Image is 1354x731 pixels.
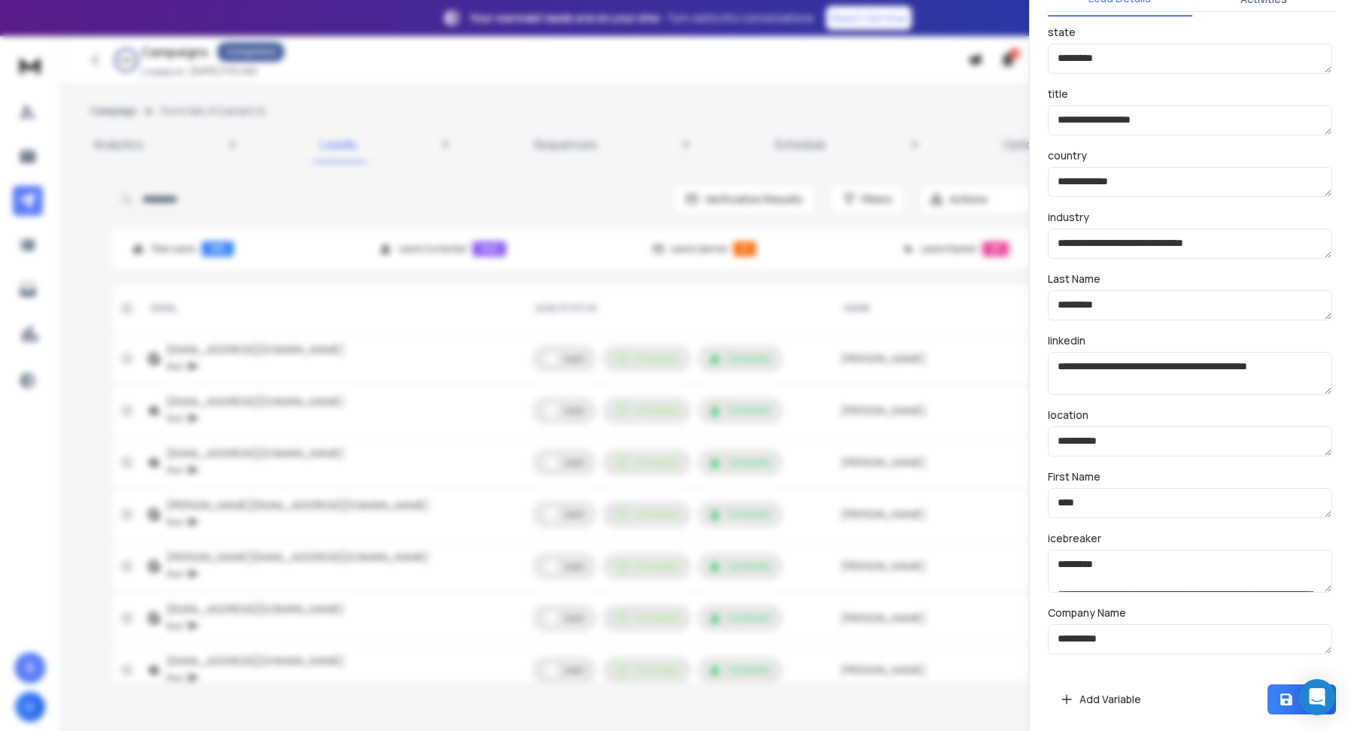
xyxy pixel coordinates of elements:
label: First Name [1048,472,1101,482]
label: icebreaker [1048,533,1101,544]
label: Last Name [1048,274,1101,284]
label: industry [1048,212,1089,223]
label: location [1048,410,1088,420]
button: Add Variable [1048,684,1153,714]
label: linkedin [1048,335,1085,346]
label: title [1048,89,1068,99]
div: Open Intercom Messenger [1299,679,1335,715]
label: Company Name [1048,608,1126,618]
label: state [1048,27,1076,38]
label: country [1048,150,1087,161]
button: Save [1267,684,1336,714]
